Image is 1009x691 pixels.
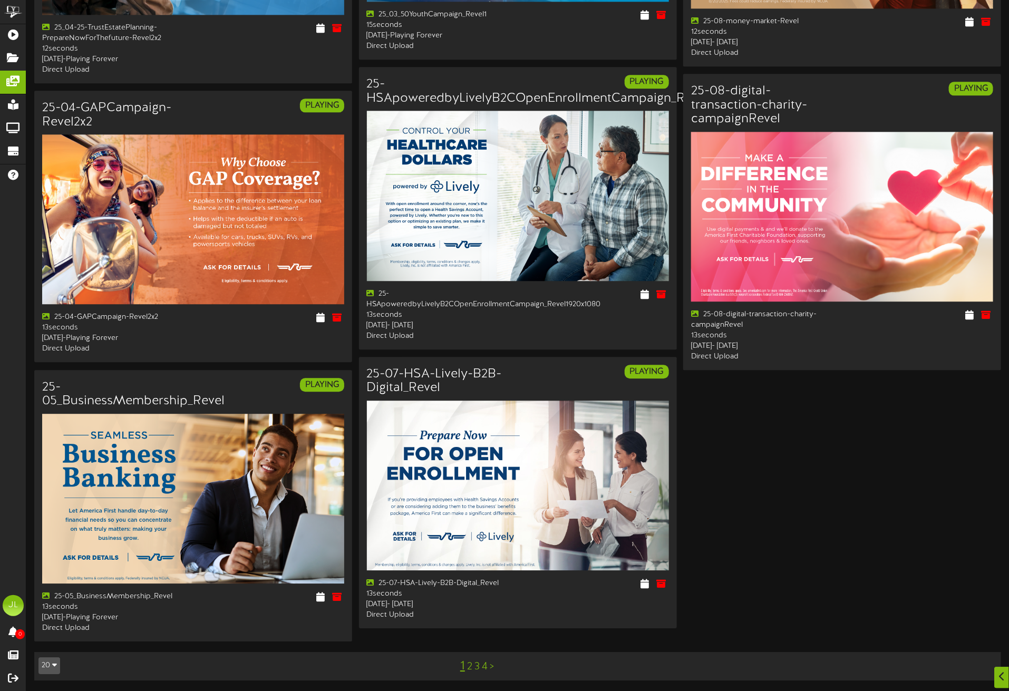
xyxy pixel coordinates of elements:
[367,289,510,310] div: 25-HSApoweredbyLivelyB2COpenEnrollmentCampaign_Revel1920x1080
[367,31,510,41] div: [DATE] - Playing Forever
[367,589,510,599] div: 13 seconds
[691,341,835,352] div: [DATE] - [DATE]
[691,352,835,362] div: Direct Upload
[42,54,186,65] div: [DATE] - Playing Forever
[367,401,669,570] img: a9eff323-89db-4225-8176-119a2c0465f7.jpg
[367,310,510,320] div: 13 seconds
[954,84,988,93] strong: PLAYING
[367,610,510,620] div: Direct Upload
[38,657,60,674] button: 20
[691,16,835,27] div: 25-08-money-market-Revel
[15,629,25,639] span: 0
[367,367,510,395] h3: 25-07-HSA-Lively-B2B-Digital_Revel
[305,101,339,110] strong: PLAYING
[42,612,186,623] div: [DATE] - Playing Forever
[42,44,186,54] div: 12 seconds
[367,331,510,342] div: Direct Upload
[42,65,186,75] div: Direct Upload
[630,77,664,86] strong: PLAYING
[42,134,344,304] img: b725755b-10c1-4e0b-a609-ca27773ead7f.png
[467,661,472,673] a: 2
[691,309,835,330] div: 25-08-digital-transaction-charity-campaignRevel
[474,661,480,673] a: 3
[42,381,225,408] h3: 25-05_BusinessMembership_Revel
[367,599,510,610] div: [DATE] - [DATE]
[42,623,186,634] div: Direct Upload
[367,111,669,280] img: c66c9e68-7049-4dc4-883b-9f845a4893ad.png
[42,323,186,333] div: 13 seconds
[42,344,186,354] div: Direct Upload
[42,602,186,612] div: 13 seconds
[490,661,494,673] a: >
[367,41,510,52] div: Direct Upload
[367,20,510,31] div: 15 seconds
[630,367,664,376] strong: PLAYING
[42,333,186,344] div: [DATE] - Playing Forever
[42,312,186,323] div: 25-04-GAPCampaign-Revel2x2
[3,595,24,616] div: JL
[482,661,488,673] a: 4
[42,23,186,44] div: 25_04-25-TrustEstatePlanning-PrepareNowForThefuture-Revel2x2
[367,77,769,105] h3: 25-HSApoweredbyLivelyB2COpenEnrollmentCampaign_Revel1920x1080
[460,659,465,673] a: 1
[691,132,993,301] img: 8ffb5066-067e-4a76-a3a5-d9a6f19d4071.png
[367,578,510,589] div: 25-07-HSA-Lively-B2B-Digital_Revel
[367,9,510,20] div: 25_03_50YouthCampaign_Revel1
[691,27,835,37] div: 12 seconds
[691,330,835,341] div: 13 seconds
[42,591,186,602] div: 25-05_BusinessMembership_Revel
[305,380,339,390] strong: PLAYING
[691,37,835,48] div: [DATE] - [DATE]
[367,320,510,331] div: [DATE] - [DATE]
[691,48,835,59] div: Direct Upload
[691,84,835,126] h3: 25-08-digital-transaction-charity-campaignRevel
[42,414,344,583] img: d70e1a5e-2765-4c1b-9435-4df276b0acdb.png
[42,101,186,129] h3: 25-04-GAPCampaign-Revel2x2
